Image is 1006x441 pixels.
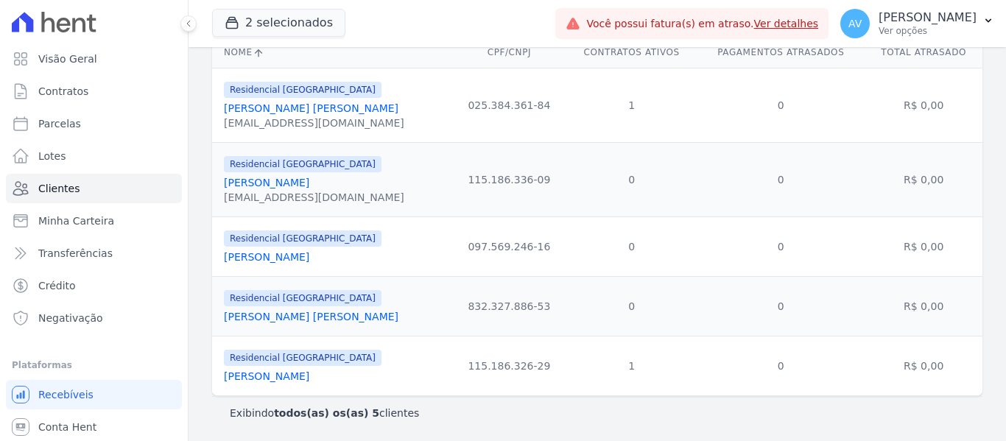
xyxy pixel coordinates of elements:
div: [EMAIL_ADDRESS][DOMAIN_NAME] [224,190,404,205]
span: Residencial [GEOGRAPHIC_DATA] [224,290,381,306]
a: Recebíveis [6,380,182,409]
a: [PERSON_NAME] [PERSON_NAME] [224,102,398,114]
span: Contratos [38,84,88,99]
td: R$ 0,00 [865,142,982,216]
a: [PERSON_NAME] [224,370,309,382]
td: 1 [566,336,697,395]
span: Parcelas [38,116,81,131]
td: 115.186.326-29 [452,336,566,395]
td: R$ 0,00 [865,68,982,142]
td: 0 [697,142,865,216]
td: 097.569.246-16 [452,216,566,276]
td: 0 [697,68,865,142]
a: [PERSON_NAME] [224,251,309,263]
a: Parcelas [6,109,182,138]
button: 2 selecionados [212,9,345,37]
td: 0 [566,142,697,216]
a: [PERSON_NAME] [224,177,309,188]
td: R$ 0,00 [865,336,982,395]
p: Exibindo clientes [230,406,419,420]
td: 1 [566,68,697,142]
a: Ver detalhes [754,18,819,29]
p: [PERSON_NAME] [879,10,977,25]
td: 0 [697,336,865,395]
span: Minha Carteira [38,214,114,228]
span: Clientes [38,181,80,196]
span: Lotes [38,149,66,163]
td: 0 [697,216,865,276]
td: 115.186.336-09 [452,142,566,216]
a: Negativação [6,303,182,333]
a: Transferências [6,239,182,268]
p: Ver opções [879,25,977,37]
th: Nome [212,38,452,68]
span: AV [848,18,862,29]
a: Minha Carteira [6,206,182,236]
td: 0 [566,276,697,336]
span: Recebíveis [38,387,94,402]
td: 832.327.886-53 [452,276,566,336]
span: Residencial [GEOGRAPHIC_DATA] [224,230,381,247]
td: 0 [566,216,697,276]
a: Crédito [6,271,182,300]
button: AV [PERSON_NAME] Ver opções [829,3,1006,44]
span: Negativação [38,311,103,325]
span: Você possui fatura(s) em atraso. [586,16,818,32]
span: Residencial [GEOGRAPHIC_DATA] [224,350,381,366]
div: Plataformas [12,356,176,374]
div: [EMAIL_ADDRESS][DOMAIN_NAME] [224,116,404,130]
td: R$ 0,00 [865,216,982,276]
b: todos(as) os(as) 5 [274,407,379,419]
span: Residencial [GEOGRAPHIC_DATA] [224,82,381,98]
th: CPF/CNPJ [452,38,566,68]
td: R$ 0,00 [865,276,982,336]
a: Clientes [6,174,182,203]
a: Contratos [6,77,182,106]
span: Visão Geral [38,52,97,66]
a: Lotes [6,141,182,171]
td: 025.384.361-84 [452,68,566,142]
td: 0 [697,276,865,336]
span: Crédito [38,278,76,293]
span: Conta Hent [38,420,96,434]
a: Visão Geral [6,44,182,74]
th: Pagamentos Atrasados [697,38,865,68]
th: Contratos Ativos [566,38,697,68]
span: Transferências [38,246,113,261]
span: Residencial [GEOGRAPHIC_DATA] [224,156,381,172]
th: Total Atrasado [865,38,982,68]
a: [PERSON_NAME] [PERSON_NAME] [224,311,398,322]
